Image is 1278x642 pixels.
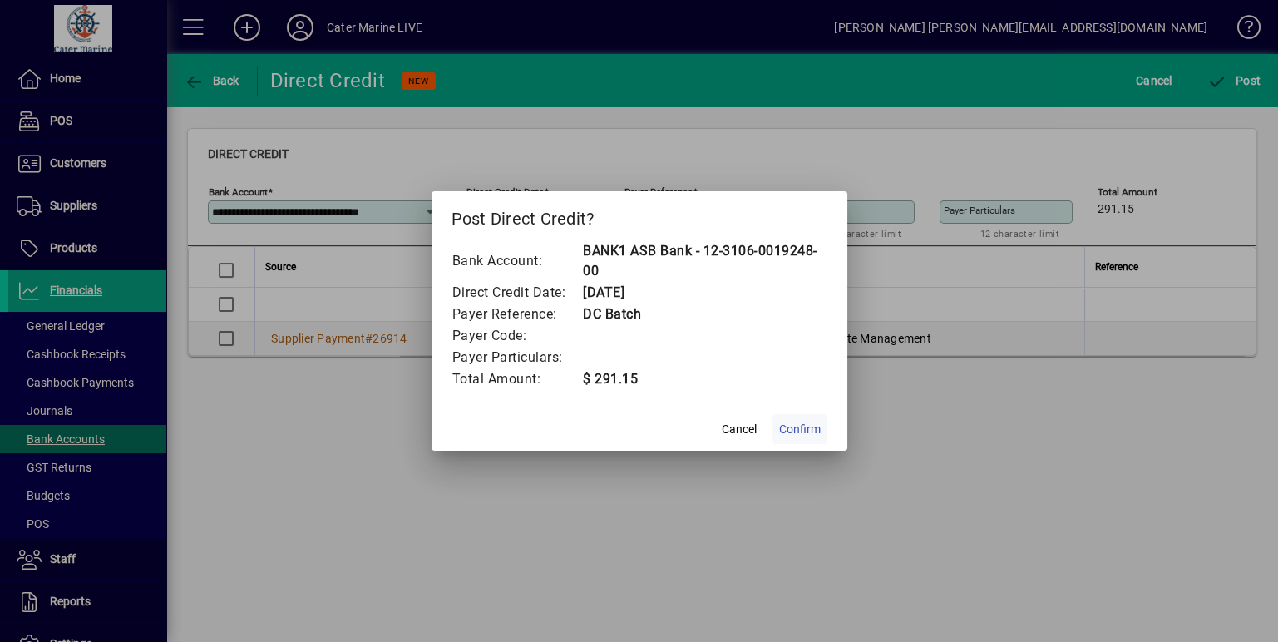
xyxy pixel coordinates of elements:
h2: Post Direct Credit? [432,191,847,240]
td: [DATE] [582,282,827,304]
button: Cancel [713,414,766,444]
td: Payer Code: [451,325,583,347]
button: Confirm [772,414,827,444]
td: DC Batch [582,304,827,325]
td: BANK1 ASB Bank - 12-3106-0019248-00 [582,240,827,282]
td: Payer Particulars: [451,347,583,368]
span: Cancel [722,421,757,438]
span: Confirm [779,421,821,438]
td: Total Amount: [451,368,583,390]
td: Bank Account: [451,240,583,282]
td: Direct Credit Date: [451,282,583,304]
td: $ 291.15 [582,368,827,390]
td: Payer Reference: [451,304,583,325]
